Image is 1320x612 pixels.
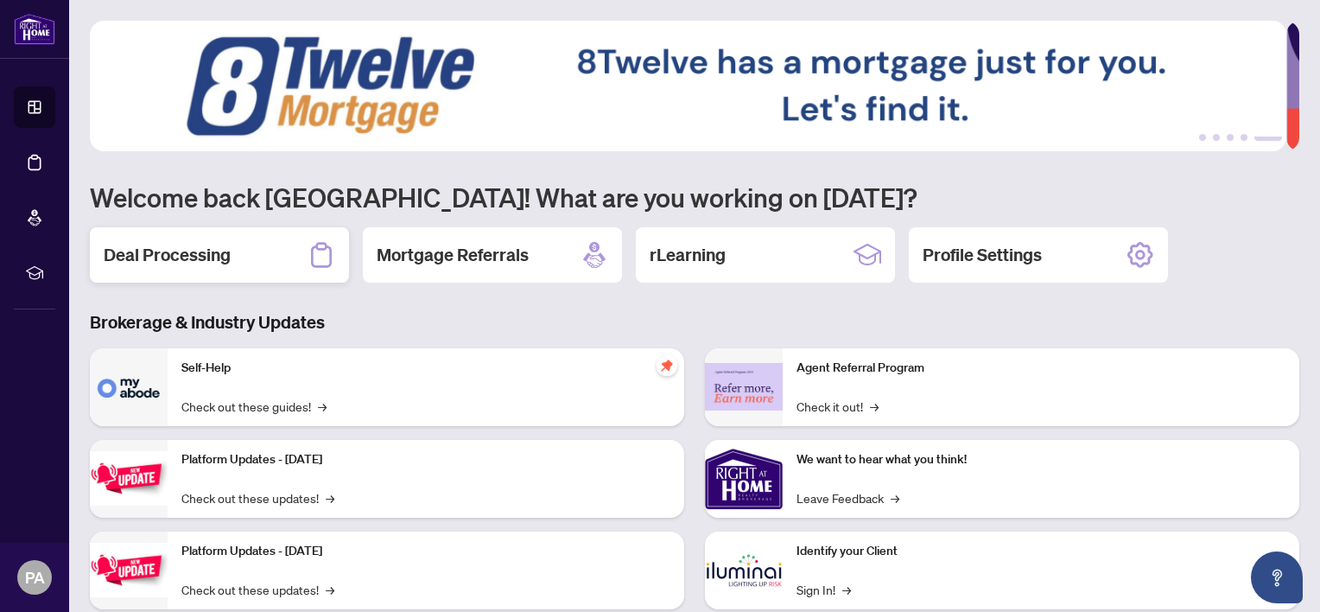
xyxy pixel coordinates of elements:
span: → [870,397,879,416]
img: Self-Help [90,348,168,426]
h2: Mortgage Referrals [377,243,529,267]
img: Agent Referral Program [705,363,783,411]
button: 3 [1227,134,1234,141]
img: Slide 4 [90,21,1286,151]
h2: Profile Settings [923,243,1042,267]
img: Platform Updates - July 21, 2025 [90,451,168,506]
a: Check out these guides!→ [181,397,327,416]
p: Platform Updates - [DATE] [181,542,670,561]
span: pushpin [657,355,677,376]
h2: Deal Processing [104,243,231,267]
img: Identify your Client [705,532,783,609]
button: 2 [1213,134,1220,141]
img: Platform Updates - July 8, 2025 [90,543,168,597]
button: 5 [1254,134,1282,141]
a: Check out these updates!→ [181,580,334,599]
p: Platform Updates - [DATE] [181,450,670,469]
span: → [842,580,851,599]
button: Open asap [1251,551,1303,603]
p: Self-Help [181,359,670,378]
span: → [318,397,327,416]
button: 1 [1199,134,1206,141]
img: logo [14,13,55,45]
p: Identify your Client [796,542,1285,561]
img: We want to hear what you think! [705,440,783,518]
p: We want to hear what you think! [796,450,1285,469]
a: Check out these updates!→ [181,488,334,507]
a: Check it out!→ [796,397,879,416]
a: Sign In!→ [796,580,851,599]
p: Agent Referral Program [796,359,1285,378]
span: PA [25,565,45,590]
h2: rLearning [650,243,726,267]
span: → [326,580,334,599]
h1: Welcome back [GEOGRAPHIC_DATA]! What are you working on [DATE]? [90,181,1299,214]
span: → [891,488,899,507]
button: 4 [1241,134,1247,141]
span: → [326,488,334,507]
a: Leave Feedback→ [796,488,899,507]
h3: Brokerage & Industry Updates [90,310,1299,335]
